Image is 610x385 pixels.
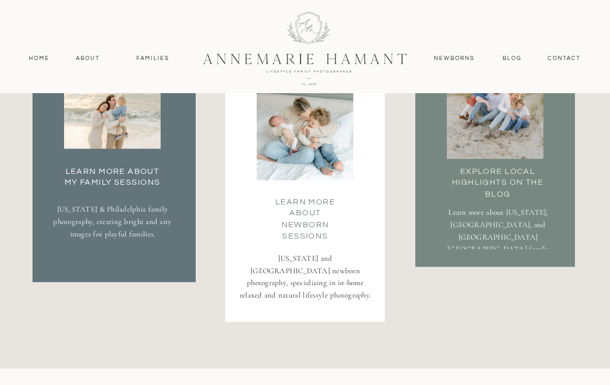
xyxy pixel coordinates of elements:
a: Learn more about Newborn Sessions [269,196,342,216]
a: Blog [500,54,524,63]
a: Newborns [430,54,479,63]
a: Families [130,54,176,63]
p: Learn more about [US_STATE], [GEOGRAPHIC_DATA], and [GEOGRAPHIC_DATA] [GEOGRAPHIC_DATA] family ac... [432,206,565,249]
p: [US_STATE] and [GEOGRAPHIC_DATA] newborn photography, specializing in in-home relaxed and natural... [239,252,372,304]
a: About [73,54,103,63]
a: contact [542,54,586,63]
p: [US_STATE] & Philadelphia family photography, creating bright and airy images for playful families. [53,203,171,260]
a: Learn More about my family Sessions [59,166,166,186]
a: Home [24,54,54,63]
a: Explore local highlights on the blog [440,166,555,186]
